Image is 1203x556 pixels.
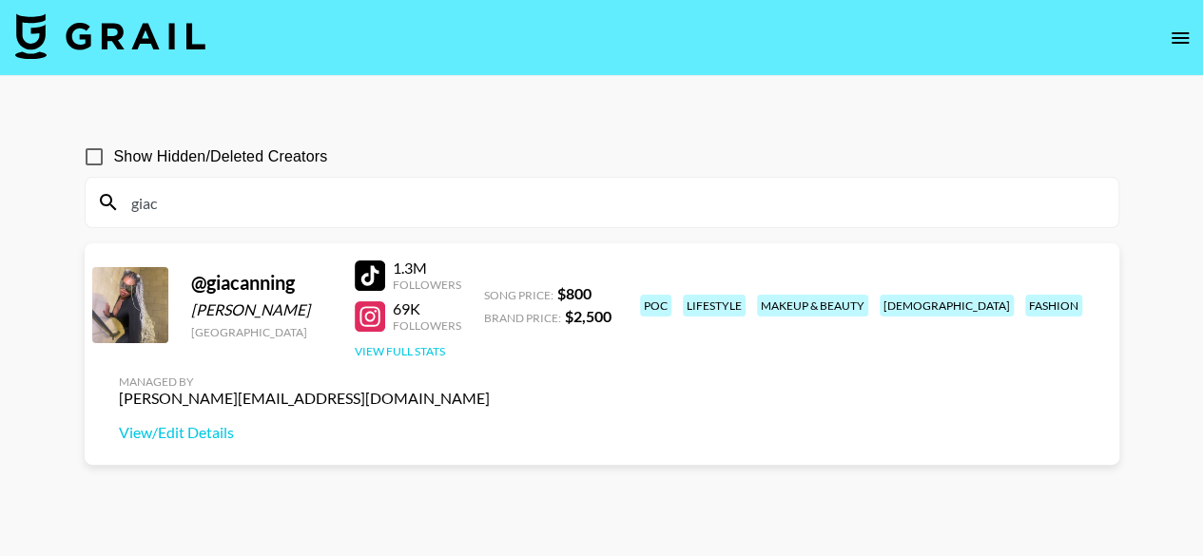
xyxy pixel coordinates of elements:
[393,278,461,292] div: Followers
[640,295,671,316] div: poc
[191,300,332,319] div: [PERSON_NAME]
[114,145,328,168] span: Show Hidden/Deleted Creators
[880,295,1014,316] div: [DEMOGRAPHIC_DATA]
[1025,295,1082,316] div: fashion
[757,295,868,316] div: makeup & beauty
[484,288,553,302] span: Song Price:
[120,187,1107,218] input: Search by User Name
[393,299,461,318] div: 69K
[557,284,592,302] strong: $ 800
[119,423,490,442] a: View/Edit Details
[191,325,332,339] div: [GEOGRAPHIC_DATA]
[1161,19,1199,57] button: open drawer
[484,311,561,325] span: Brand Price:
[565,307,611,325] strong: $ 2,500
[191,271,332,295] div: @ giacanning
[119,389,490,408] div: [PERSON_NAME][EMAIL_ADDRESS][DOMAIN_NAME]
[393,259,461,278] div: 1.3M
[355,344,445,358] button: View Full Stats
[683,295,746,316] div: lifestyle
[15,13,205,59] img: Grail Talent
[119,374,490,389] div: Managed By
[393,318,461,333] div: Followers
